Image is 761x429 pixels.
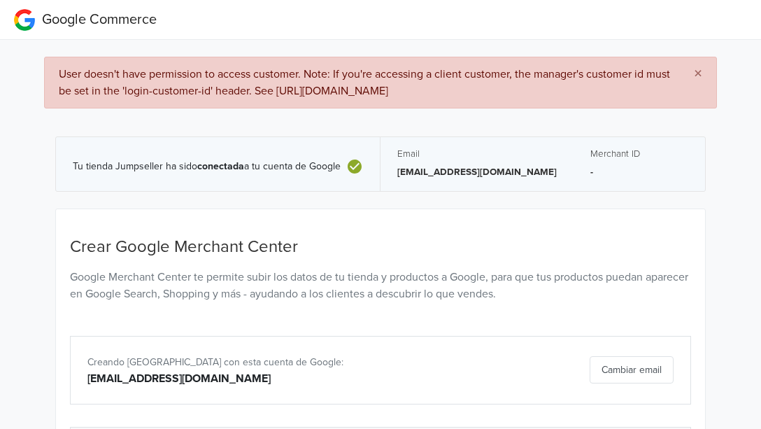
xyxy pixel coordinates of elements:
[590,165,688,179] p: -
[87,356,343,368] span: Creando [GEOGRAPHIC_DATA] con esta cuenta de Google:
[73,161,341,173] span: Tu tienda Jumpseller ha sido a tu cuenta de Google
[680,57,716,91] button: Close
[397,148,557,160] h5: Email
[70,269,691,302] p: Google Merchant Center te permite subir los datos de tu tienda y productos a Google, para que tus...
[87,370,471,387] div: [EMAIL_ADDRESS][DOMAIN_NAME]
[694,64,702,84] span: ×
[590,356,674,384] button: Cambiar email
[59,67,670,98] span: User doesn't have permission to access customer. Note: If you're accessing a client customer, the...
[197,160,244,172] b: conectada
[590,148,688,160] h5: Merchant ID
[70,237,691,258] h4: Crear Google Merchant Center
[397,165,557,179] p: [EMAIL_ADDRESS][DOMAIN_NAME]
[42,11,157,28] span: Google Commerce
